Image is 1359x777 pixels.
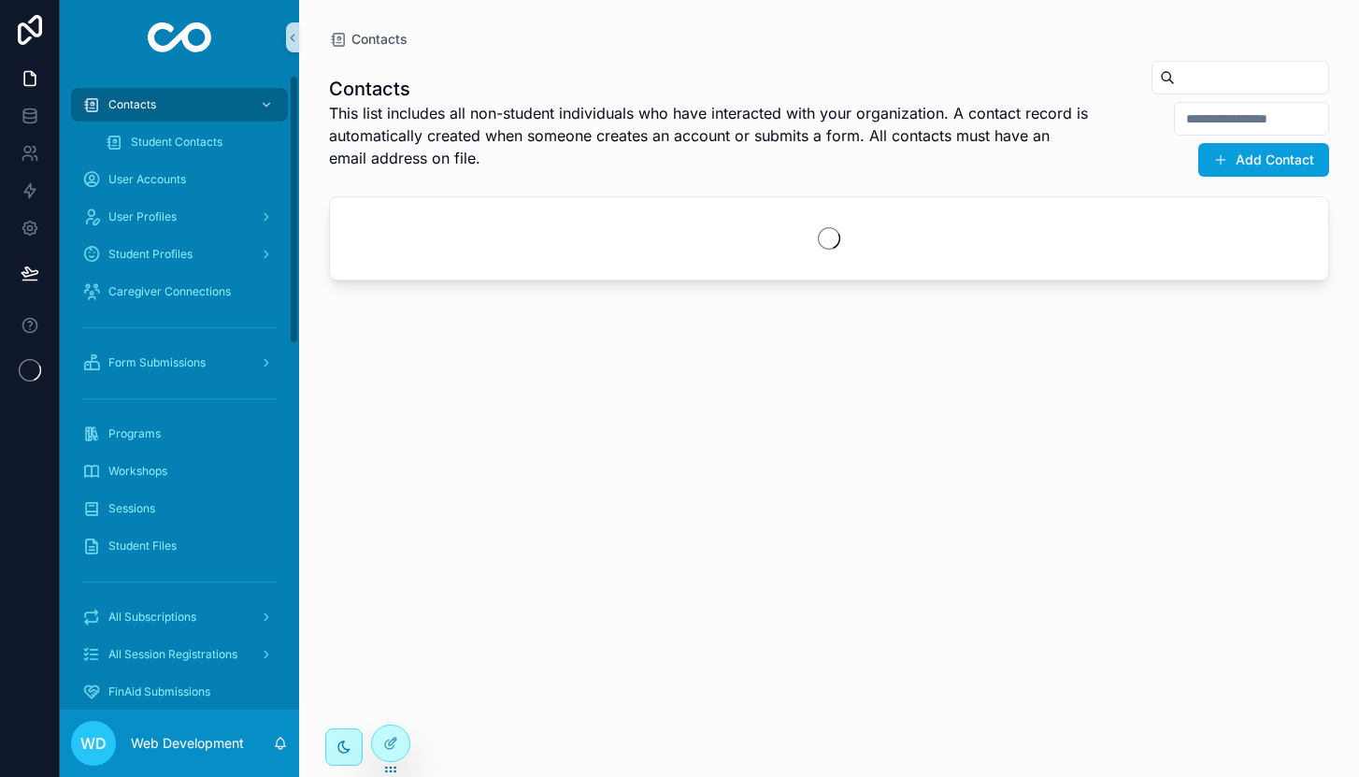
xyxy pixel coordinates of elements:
[71,600,288,634] a: All Subscriptions
[80,732,107,755] span: WD
[351,30,408,49] span: Contacts
[71,675,288,709] a: FinAid Submissions
[71,417,288,451] a: Programs
[71,88,288,122] a: Contacts
[71,237,288,271] a: Student Profiles
[108,355,206,370] span: Form Submissions
[71,346,288,380] a: Form Submissions
[108,464,167,479] span: Workshops
[71,454,288,488] a: Workshops
[108,172,186,187] span: User Accounts
[329,30,408,49] a: Contacts
[108,97,156,112] span: Contacts
[108,610,196,625] span: All Subscriptions
[1198,143,1329,177] button: Add Contact
[60,75,299,710] div: scrollable content
[108,247,193,262] span: Student Profiles
[71,200,288,234] a: User Profiles
[108,501,155,516] span: Sessions
[108,209,177,224] span: User Profiles
[108,539,177,554] span: Student Files
[108,647,237,662] span: All Session Registrations
[71,529,288,563] a: Student Files
[108,284,231,299] span: Caregiver Connections
[71,163,288,196] a: User Accounts
[71,275,288,309] a: Caregiver Connections
[329,76,1092,102] h1: Contacts
[93,125,288,159] a: Student Contacts
[329,102,1092,169] span: This list includes all non-student individuals who have interacted with your organization. A cont...
[71,638,288,671] a: All Session Registrations
[108,684,210,699] span: FinAid Submissions
[108,426,161,441] span: Programs
[71,492,288,525] a: Sessions
[148,22,212,52] img: App logo
[131,135,222,150] span: Student Contacts
[131,734,244,753] p: Web Development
